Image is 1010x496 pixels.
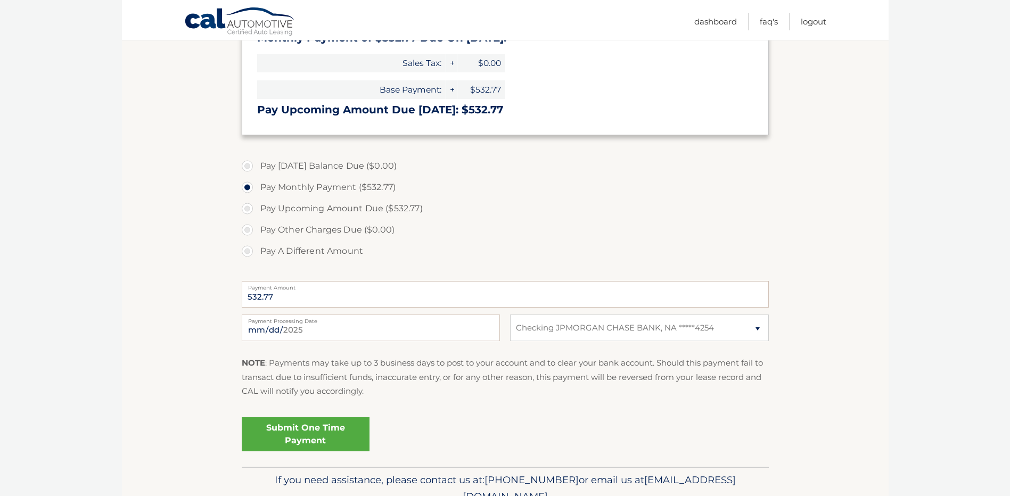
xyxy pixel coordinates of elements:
label: Payment Amount [242,281,769,290]
span: $0.00 [457,54,505,72]
input: Payment Date [242,315,500,341]
label: Pay [DATE] Balance Due ($0.00) [242,155,769,177]
a: Cal Automotive [184,7,296,38]
h3: Pay Upcoming Amount Due [DATE]: $532.77 [257,103,753,117]
span: + [446,80,457,99]
span: + [446,54,457,72]
span: [PHONE_NUMBER] [485,474,579,486]
span: $532.77 [457,80,505,99]
span: Sales Tax: [257,54,446,72]
label: Pay Monthly Payment ($532.77) [242,177,769,198]
a: Submit One Time Payment [242,417,369,451]
strong: NOTE [242,358,265,368]
p: : Payments may take up to 3 business days to post to your account and to clear your bank account.... [242,356,769,398]
label: Pay Upcoming Amount Due ($532.77) [242,198,769,219]
input: Payment Amount [242,281,769,308]
label: Payment Processing Date [242,315,500,323]
a: Dashboard [694,13,737,30]
label: Pay Other Charges Due ($0.00) [242,219,769,241]
a: Logout [801,13,826,30]
span: Base Payment: [257,80,446,99]
a: FAQ's [760,13,778,30]
label: Pay A Different Amount [242,241,769,262]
